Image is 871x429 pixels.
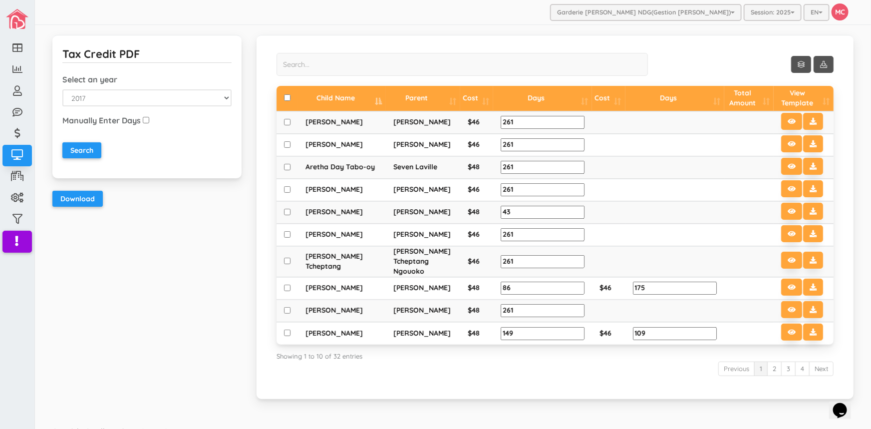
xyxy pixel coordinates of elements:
[625,86,724,111] th: Days: activate to sort column ascending
[386,86,460,111] th: Parent: activate to sort column ascending
[460,201,493,224] td: $48
[386,277,460,300] td: [PERSON_NAME]
[774,86,834,111] th: View Template: activate to sort column ascending
[386,201,460,224] td: [PERSON_NAME]
[592,322,625,345] td: $46
[724,86,774,111] th: Total Amount: activate to sort column ascending
[460,322,493,345] td: $48
[460,224,493,246] td: $46
[460,111,493,134] td: $46
[62,75,232,84] h3: Select an year
[809,362,834,376] a: Next
[62,48,140,60] h5: Tax Credit PDF
[298,111,386,134] td: [PERSON_NAME]
[795,362,810,376] a: 4
[298,277,386,300] td: [PERSON_NAME]
[460,246,493,277] td: $46
[277,348,834,361] div: Showing 1 to 10 of 32 entries
[386,246,460,277] td: [PERSON_NAME] Tcheptang Ngouoko
[493,86,592,111] th: Days: activate to sort column ascending
[298,300,386,322] td: [PERSON_NAME]
[781,362,796,376] a: 3
[460,300,493,322] td: $48
[460,277,493,300] td: $48
[298,134,386,156] td: [PERSON_NAME]
[386,134,460,156] td: [PERSON_NAME]
[298,224,386,246] td: [PERSON_NAME]
[718,362,755,376] a: Previous
[460,134,493,156] td: $46
[767,362,782,376] a: 2
[298,179,386,201] td: [PERSON_NAME]
[386,156,460,179] td: Seven Laville
[298,201,386,224] td: [PERSON_NAME]
[298,322,386,345] td: [PERSON_NAME]
[592,86,625,111] th: Cost: activate to sort column ascending
[754,362,768,376] a: 1
[62,142,101,158] input: Search
[592,277,625,300] td: $46
[386,224,460,246] td: [PERSON_NAME]
[277,53,648,76] input: Search...
[6,9,28,29] img: image
[298,246,386,277] td: [PERSON_NAME] Tcheptang
[62,116,141,125] h3: Manually Enter Days
[829,389,861,419] iframe: chat widget
[386,111,460,134] td: [PERSON_NAME]
[460,179,493,201] td: $46
[386,179,460,201] td: [PERSON_NAME]
[386,300,460,322] td: [PERSON_NAME]
[386,322,460,345] td: [PERSON_NAME]
[460,86,493,111] th: Cost: activate to sort column ascending
[52,191,103,207] input: Download
[298,156,386,179] td: Aretha Day Tabo-oy
[460,156,493,179] td: $48
[298,86,386,111] th: Child Name: activate to sort column descending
